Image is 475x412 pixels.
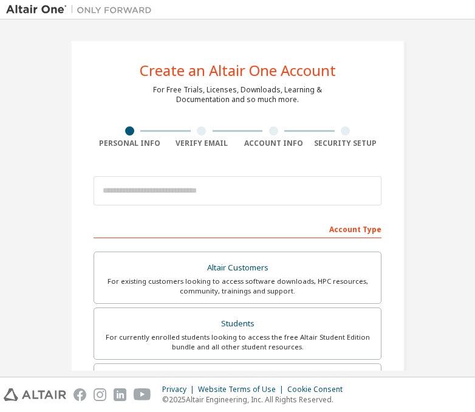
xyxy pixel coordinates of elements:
[166,139,238,148] div: Verify Email
[162,385,198,394] div: Privacy
[94,219,381,238] div: Account Type
[310,139,382,148] div: Security Setup
[73,388,86,401] img: facebook.svg
[198,385,287,394] div: Website Terms of Use
[153,85,322,105] div: For Free Trials, Licenses, Downloads, Learning & Documentation and so much more.
[94,139,166,148] div: Personal Info
[287,385,350,394] div: Cookie Consent
[237,139,310,148] div: Account Info
[6,4,158,16] img: Altair One
[101,332,374,352] div: For currently enrolled students looking to access the free Altair Student Edition bundle and all ...
[101,276,374,296] div: For existing customers looking to access software downloads, HPC resources, community, trainings ...
[114,388,126,401] img: linkedin.svg
[94,388,106,401] img: instagram.svg
[134,388,151,401] img: youtube.svg
[101,259,374,276] div: Altair Customers
[162,394,350,405] p: © 2025 Altair Engineering, Inc. All Rights Reserved.
[101,315,374,332] div: Students
[140,63,336,78] div: Create an Altair One Account
[4,388,66,401] img: altair_logo.svg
